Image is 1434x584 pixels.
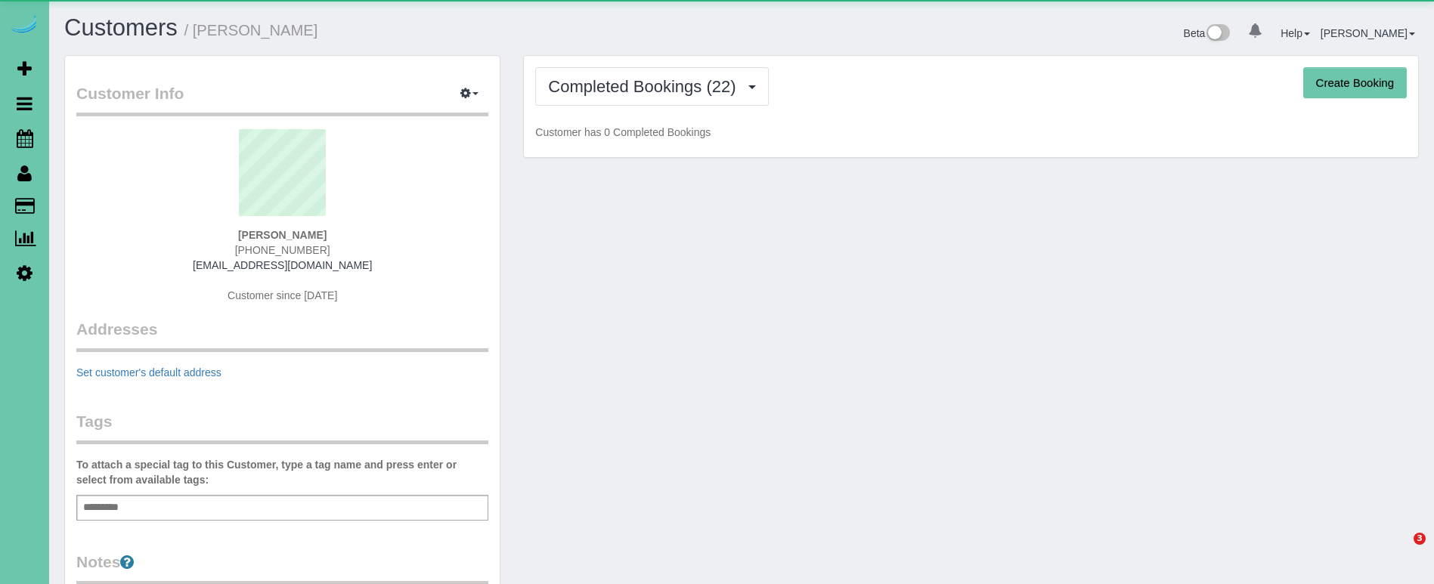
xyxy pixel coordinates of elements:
[76,457,488,487] label: To attach a special tag to this Customer, type a tag name and press enter or select from availabl...
[1414,533,1426,545] span: 3
[76,82,488,116] legend: Customer Info
[64,14,178,41] a: Customers
[1321,27,1415,39] a: [PERSON_NAME]
[9,15,39,36] img: Automaid Logo
[535,125,1407,140] p: Customer has 0 Completed Bookings
[193,259,372,271] a: [EMAIL_ADDRESS][DOMAIN_NAME]
[184,22,318,39] small: / [PERSON_NAME]
[235,244,330,256] span: [PHONE_NUMBER]
[228,289,337,301] span: Customer since [DATE]
[238,229,327,241] strong: [PERSON_NAME]
[535,67,768,106] button: Completed Bookings (22)
[1205,24,1230,44] img: New interface
[1281,27,1310,39] a: Help
[548,77,743,96] span: Completed Bookings (22)
[1184,27,1231,39] a: Beta
[76,410,488,444] legend: Tags
[1303,67,1407,99] button: Create Booking
[1383,533,1419,569] iframe: Intercom live chat
[76,366,221,379] a: Set customer's default address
